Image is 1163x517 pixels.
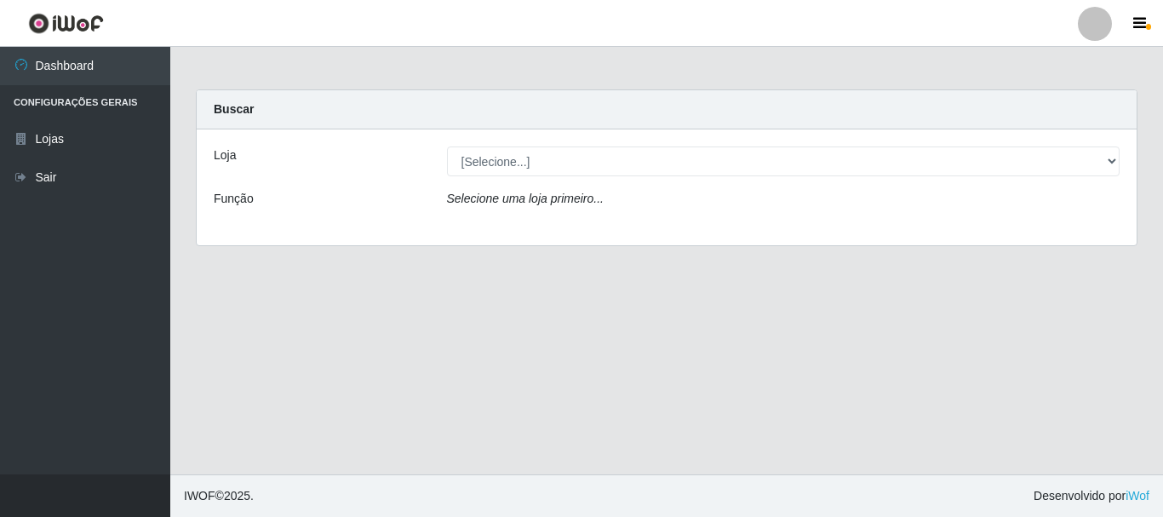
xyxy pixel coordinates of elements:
label: Loja [214,146,236,164]
strong: Buscar [214,102,254,116]
img: CoreUI Logo [28,13,104,34]
label: Função [214,190,254,208]
span: Desenvolvido por [1034,487,1149,505]
a: iWof [1126,489,1149,503]
span: © 2025 . [184,487,254,505]
i: Selecione uma loja primeiro... [447,192,604,205]
span: IWOF [184,489,215,503]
